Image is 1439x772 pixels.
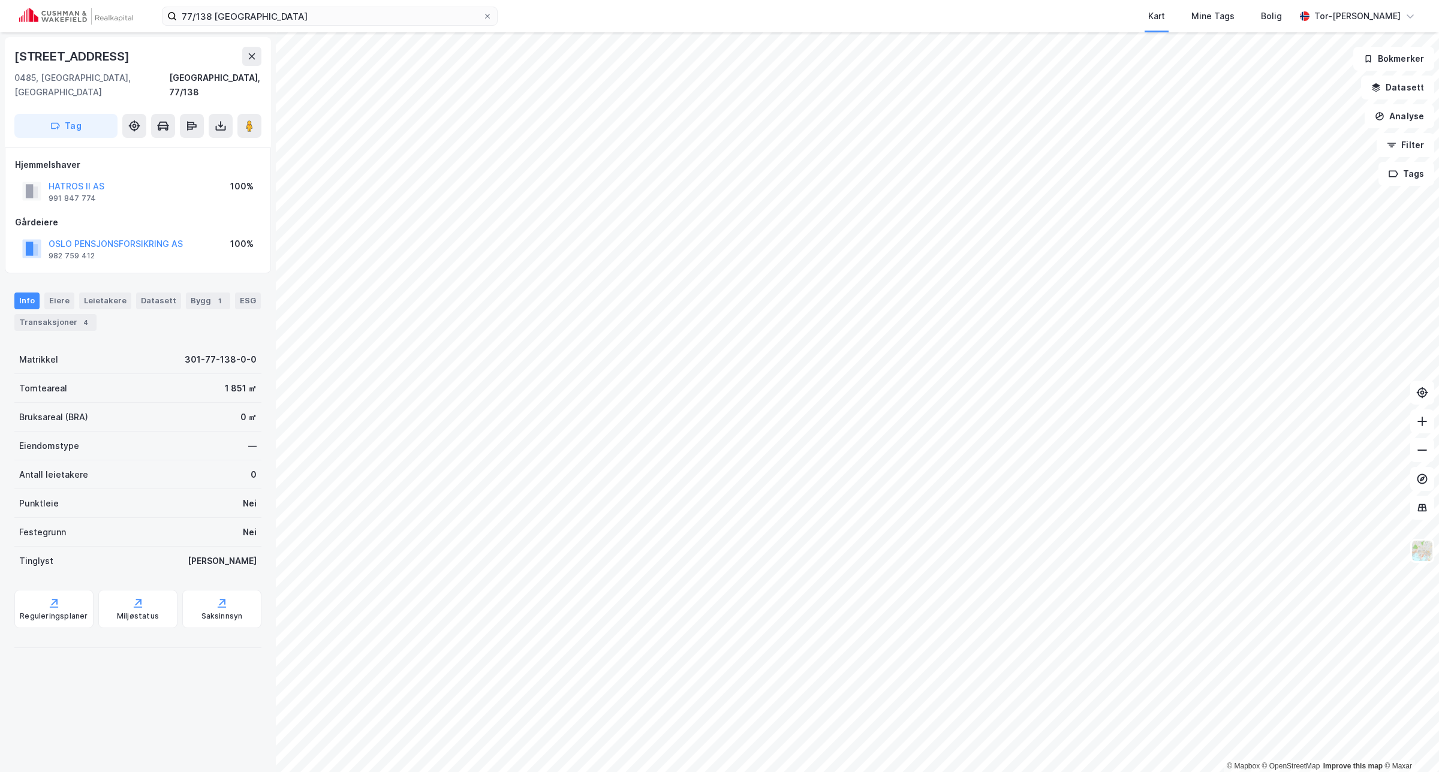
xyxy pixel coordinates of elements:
div: 0485, [GEOGRAPHIC_DATA], [GEOGRAPHIC_DATA] [14,71,169,99]
div: 0 ㎡ [240,410,257,424]
div: Nei [243,496,257,511]
div: Kontrollprogram for chat [1379,714,1439,772]
div: Bygg [186,292,230,309]
div: ESG [235,292,261,309]
button: Datasett [1361,76,1434,99]
div: Punktleie [19,496,59,511]
button: Analyse [1365,104,1434,128]
div: Info [14,292,40,309]
img: cushman-wakefield-realkapital-logo.202ea83816669bd177139c58696a8fa1.svg [19,8,133,25]
button: Filter [1377,133,1434,157]
a: OpenStreetMap [1262,762,1320,770]
div: Reguleringsplaner [20,611,88,621]
button: Tags [1378,162,1434,186]
div: 1 [213,295,225,307]
iframe: Chat Widget [1379,714,1439,772]
div: Hjemmelshaver [15,158,261,172]
div: 100% [230,237,254,251]
div: Mine Tags [1191,9,1235,23]
div: Festegrunn [19,525,66,539]
div: [GEOGRAPHIC_DATA], 77/138 [169,71,261,99]
div: Leietakere [79,292,131,309]
div: Nei [243,525,257,539]
div: Tinglyst [19,554,53,568]
div: — [248,439,257,453]
div: Transaksjoner [14,314,97,331]
a: Improve this map [1323,762,1383,770]
div: Tor-[PERSON_NAME] [1314,9,1401,23]
div: Gårdeiere [15,215,261,230]
button: Tag [14,114,118,138]
div: Datasett [136,292,181,309]
button: Bokmerker [1353,47,1434,71]
div: Bruksareal (BRA) [19,410,88,424]
div: [PERSON_NAME] [188,554,257,568]
div: 301-77-138-0-0 [185,352,257,367]
div: Saksinnsyn [201,611,243,621]
div: Eiendomstype [19,439,79,453]
a: Mapbox [1227,762,1260,770]
div: 0 [251,468,257,482]
div: 982 759 412 [49,251,95,261]
img: Z [1411,539,1434,562]
input: Søk på adresse, matrikkel, gårdeiere, leietakere eller personer [177,7,483,25]
div: Eiere [44,292,74,309]
div: 4 [80,316,92,328]
div: Matrikkel [19,352,58,367]
div: Antall leietakere [19,468,88,482]
div: [STREET_ADDRESS] [14,47,132,66]
div: Kart [1148,9,1165,23]
div: 991 847 774 [49,194,96,203]
div: Bolig [1261,9,1282,23]
div: 100% [230,179,254,194]
div: Tomteareal [19,381,67,396]
div: 1 851 ㎡ [225,381,257,396]
div: Miljøstatus [117,611,159,621]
